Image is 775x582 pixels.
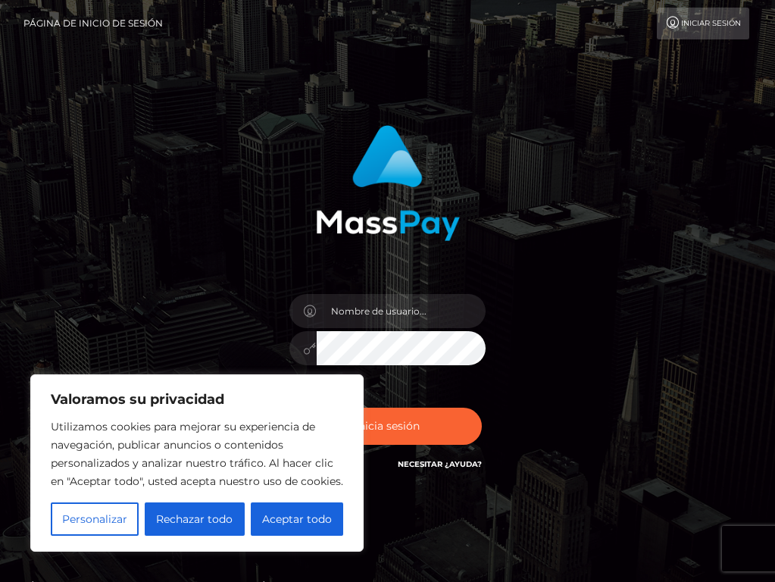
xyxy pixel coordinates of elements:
button: Aceptar todo [251,502,343,536]
font: Iniciar sesión [681,18,741,28]
p: Valoramos su privacidad [51,390,343,408]
input: Nombre de usuario... [317,294,486,328]
a: Necesitar ¿Ayuda? [398,459,482,469]
button: Rechazar todo [145,502,244,536]
div: Valoramos su privacidad [30,374,364,552]
img: Inicio de sesión de MassPay [316,125,460,241]
a: Página de inicio de sesión [23,8,163,39]
button: Inicia sesión [293,408,483,445]
button: Personalizar [51,502,139,536]
a: Iniciar sesión [657,8,749,39]
p: Utilizamos cookies para mejorar su experiencia de navegación, publicar anuncios o contenidos pers... [51,418,343,490]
